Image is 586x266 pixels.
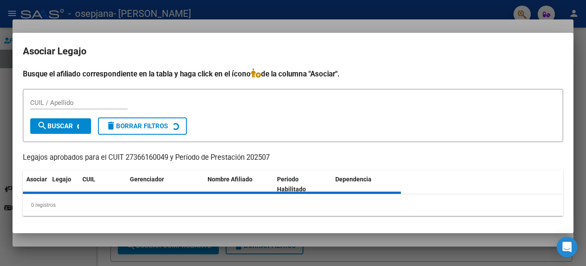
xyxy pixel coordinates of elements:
mat-icon: search [37,120,47,131]
button: Borrar Filtros [98,117,187,135]
h2: Asociar Legajo [23,43,563,60]
datatable-header-cell: Nombre Afiliado [204,170,274,199]
p: Legajos aprobados para el CUIT 27366160049 y Período de Prestación 202507 [23,152,563,163]
datatable-header-cell: Gerenciador [126,170,204,199]
span: Nombre Afiliado [208,176,252,183]
span: Borrar Filtros [106,122,168,130]
span: Dependencia [335,176,372,183]
datatable-header-cell: Periodo Habilitado [274,170,332,199]
span: Periodo Habilitado [277,176,306,193]
div: 0 registros [23,194,563,216]
button: Buscar [30,118,91,134]
span: Asociar [26,176,47,183]
datatable-header-cell: Asociar [23,170,49,199]
datatable-header-cell: Legajo [49,170,79,199]
h4: Busque el afiliado correspondiente en la tabla y haga click en el ícono de la columna "Asociar". [23,68,563,79]
mat-icon: delete [106,120,116,131]
span: CUIL [82,176,95,183]
span: Gerenciador [130,176,164,183]
datatable-header-cell: CUIL [79,170,126,199]
span: Buscar [37,122,73,130]
datatable-header-cell: Dependencia [332,170,401,199]
div: Open Intercom Messenger [557,237,577,257]
span: Legajo [52,176,71,183]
